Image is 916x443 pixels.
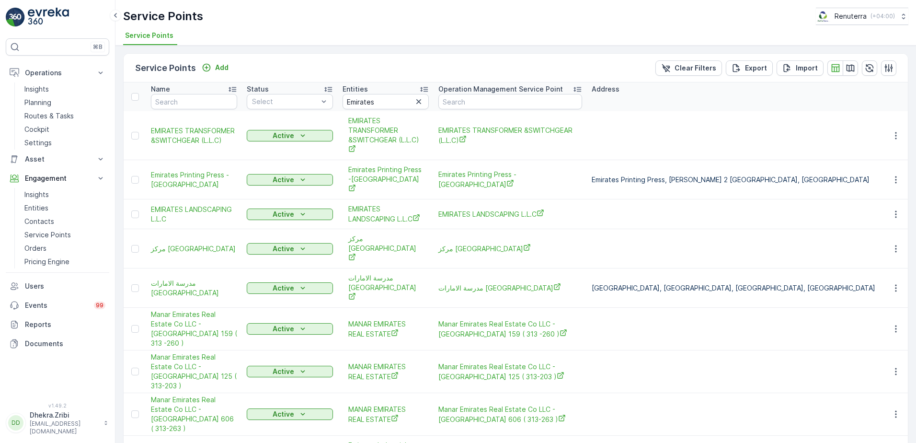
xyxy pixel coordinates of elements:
[131,410,139,418] div: Toggle Row Selected
[438,362,582,382] span: Manar Emirates Real Estate Co LLC -[GEOGRAPHIC_DATA] 125 ( 313-203 )
[438,283,582,293] span: مدرسة الامارات [GEOGRAPHIC_DATA]
[151,395,237,433] span: Manar Emirates Real Estate Co LLC -[GEOGRAPHIC_DATA] 606 ( 313-263 )
[273,409,294,419] p: Active
[24,138,52,148] p: Settings
[151,279,237,298] span: مدرسة الامارات [GEOGRAPHIC_DATA]
[6,334,109,353] a: Documents
[247,366,333,377] button: Active
[438,170,582,189] span: Emirates Printing Press -[GEOGRAPHIC_DATA]
[6,296,109,315] a: Events99
[151,244,237,254] a: مركز الامارات الطبي Emirates Medical Centre
[247,84,269,94] p: Status
[198,62,232,73] button: Add
[438,244,582,254] a: مركز الامارات الطبي Emirates Medical Centre
[835,12,867,21] p: Renuterra
[151,94,237,109] input: Search
[6,277,109,296] a: Users
[131,132,139,140] div: Toggle Row Selected
[348,234,423,263] span: مركز [GEOGRAPHIC_DATA]
[215,63,229,72] p: Add
[273,175,294,185] p: Active
[24,84,49,94] p: Insights
[252,97,318,106] p: Select
[438,319,582,339] a: Manar Emirates Real Estate Co LLC -Al Hamriya 159 ( 313 -260 )
[24,125,49,134] p: Cockpit
[6,63,109,82] button: Operations
[21,109,109,123] a: Routes & Tasks
[131,284,139,292] div: Toggle Row Selected
[21,255,109,268] a: Pricing Engine
[438,283,582,293] a: مدرسة الامارات الخاصة Emirates Private School
[21,123,109,136] a: Cockpit
[131,325,139,333] div: Toggle Row Selected
[348,362,423,382] a: MANAR EMIRATES REAL ESTATE
[25,68,90,78] p: Operations
[125,31,173,40] span: Service Points
[21,242,109,255] a: Orders
[655,60,722,76] button: Clear Filters
[438,126,582,145] span: EMIRATES TRANSFORMER &SWITCHGEAR (L.L.C)
[247,408,333,420] button: Active
[151,310,237,348] a: Manar Emirates Real Estate Co LLC -Al Hamriya 159 ( 313 -260 )
[726,60,773,76] button: Export
[438,209,582,219] a: EMIRATES LANDSCAPING L.L.C
[348,204,423,224] span: EMIRATES LANDSCAPING L.L.C
[24,244,46,253] p: Orders
[745,63,767,73] p: Export
[151,279,237,298] a: مدرسة الامارات الخاصة Emirates Private School
[6,150,109,169] button: Asset
[21,82,109,96] a: Insights
[348,405,423,424] a: MANAR EMIRATES REAL ESTATE
[151,352,237,391] span: Manar Emirates Real Estate Co LLC -[GEOGRAPHIC_DATA] 125 ( 313-203 )
[438,319,582,339] span: Manar Emirates Real Estate Co LLC -[GEOGRAPHIC_DATA] 159 ( 313 -260 )
[28,8,69,27] img: logo_light-DOdMpM7g.png
[247,323,333,335] button: Active
[131,210,139,218] div: Toggle Row Selected
[247,282,333,294] button: Active
[6,410,109,435] button: DDDhekra.Zribi[EMAIL_ADDRESS][DOMAIN_NAME]
[348,319,423,339] span: MANAR EMIRATES REAL ESTATE
[247,174,333,186] button: Active
[21,188,109,201] a: Insights
[348,273,423,303] a: مدرسة الامارات الخاصة Emirates Private School
[777,60,824,76] button: Import
[131,368,139,375] div: Toggle Row Selected
[587,160,880,199] td: Emirates Printing Press, [PERSON_NAME] 2 [GEOGRAPHIC_DATA], [GEOGRAPHIC_DATA]
[6,169,109,188] button: Engagement
[93,43,103,51] p: ⌘B
[343,84,368,94] p: Entities
[247,130,333,141] button: Active
[438,244,582,254] span: مركز [GEOGRAPHIC_DATA]
[151,126,237,145] span: EMIRATES TRANSFORMER &SWITCHGEAR (L.L.C)
[21,201,109,215] a: Entities
[21,96,109,109] a: Planning
[25,320,105,329] p: Reports
[151,84,170,94] p: Name
[24,190,49,199] p: Insights
[151,205,237,224] a: EMIRATES LANDSCAPING L.L.C
[273,244,294,254] p: Active
[273,324,294,334] p: Active
[25,174,90,183] p: Engagement
[438,405,582,424] a: Manar Emirates Real Estate Co LLC -Al Hamriya 606 ( 313-263 )
[151,352,237,391] a: Manar Emirates Real Estate Co LLC -Al Qusais 125 ( 313-203 )
[8,415,23,431] div: DD
[348,116,423,155] a: EMIRATES TRANSFORMER &SWITCHGEAR (L.L.C)
[135,61,196,75] p: Service Points
[96,302,103,309] p: 99
[587,268,880,308] td: [GEOGRAPHIC_DATA], [GEOGRAPHIC_DATA], [GEOGRAPHIC_DATA], [GEOGRAPHIC_DATA]
[131,245,139,253] div: Toggle Row Selected
[438,84,563,94] p: Operation Management Service Point
[438,362,582,382] a: Manar Emirates Real Estate Co LLC -Al Qusais 125 ( 313-203 )
[273,283,294,293] p: Active
[6,8,25,27] img: logo
[21,228,109,242] a: Service Points
[273,131,294,140] p: Active
[796,63,818,73] p: Import
[343,94,429,109] input: Search
[30,410,99,420] p: Dhekra.Zribi
[21,215,109,228] a: Contacts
